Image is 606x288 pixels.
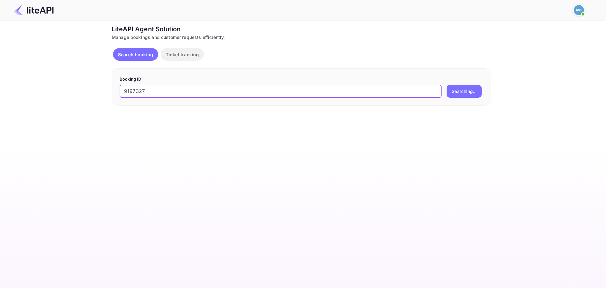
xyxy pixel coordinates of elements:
p: Ticket tracking [166,51,199,58]
p: Booking ID [120,76,483,83]
img: Mohcine Belkhir [574,5,584,15]
input: Enter Booking ID (e.g., 63782194) [120,85,442,98]
p: Search booking [118,51,153,58]
button: Searching... [447,85,482,98]
div: LiteAPI Agent Solution [112,24,490,34]
img: LiteAPI Logo [14,5,54,15]
div: Manage bookings and customer requests efficiently. [112,34,490,40]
